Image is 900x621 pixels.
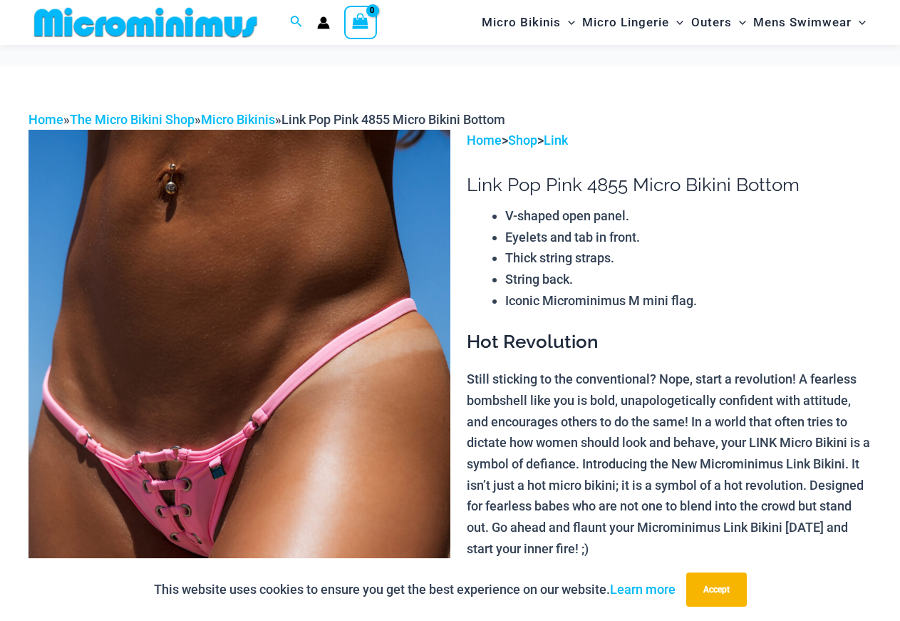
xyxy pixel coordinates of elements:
a: OutersMenu ToggleMenu Toggle [688,4,750,41]
span: Menu Toggle [669,4,683,41]
a: Shop [508,133,537,148]
span: Link Pop Pink 4855 Micro Bikini Bottom [281,112,505,127]
a: View Shopping Cart, empty [344,6,377,39]
a: Search icon link [290,14,303,31]
a: Micro Bikinis [201,112,275,127]
span: Micro Lingerie [582,4,669,41]
p: > > [467,130,871,151]
span: Outers [691,4,732,41]
span: Menu Toggle [561,4,575,41]
a: Account icon link [317,16,330,29]
h1: Link Pop Pink 4855 Micro Bikini Bottom [467,174,871,196]
img: MM SHOP LOGO FLAT [29,6,263,39]
a: Micro BikinisMenu ToggleMenu Toggle [478,4,579,41]
a: Home [467,133,502,148]
nav: Site Navigation [476,2,871,43]
p: This website uses cookies to ensure you get the best experience on our website. [154,579,676,600]
a: Home [29,112,63,127]
li: Thick string straps. [505,247,871,269]
li: String back. [505,269,871,290]
a: Link [544,133,568,148]
span: Menu Toggle [852,4,866,41]
a: Micro LingerieMenu ToggleMenu Toggle [579,4,687,41]
button: Accept [686,573,747,607]
li: V-shaped open panel. [505,205,871,227]
p: Still sticking to the conventional? Nope, start a revolution! A fearless bombshell like you is bo... [467,369,871,559]
li: Iconic Microminimus M mini flag. [505,290,871,312]
a: Mens SwimwearMenu ToggleMenu Toggle [750,4,869,41]
a: Learn more [610,582,676,597]
h3: Hot Revolution [467,330,871,354]
span: » » » [29,112,505,127]
span: Menu Toggle [732,4,746,41]
span: Mens Swimwear [753,4,852,41]
a: The Micro Bikini Shop [70,112,195,127]
span: Micro Bikinis [482,4,561,41]
li: Eyelets and tab in front. [505,227,871,248]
